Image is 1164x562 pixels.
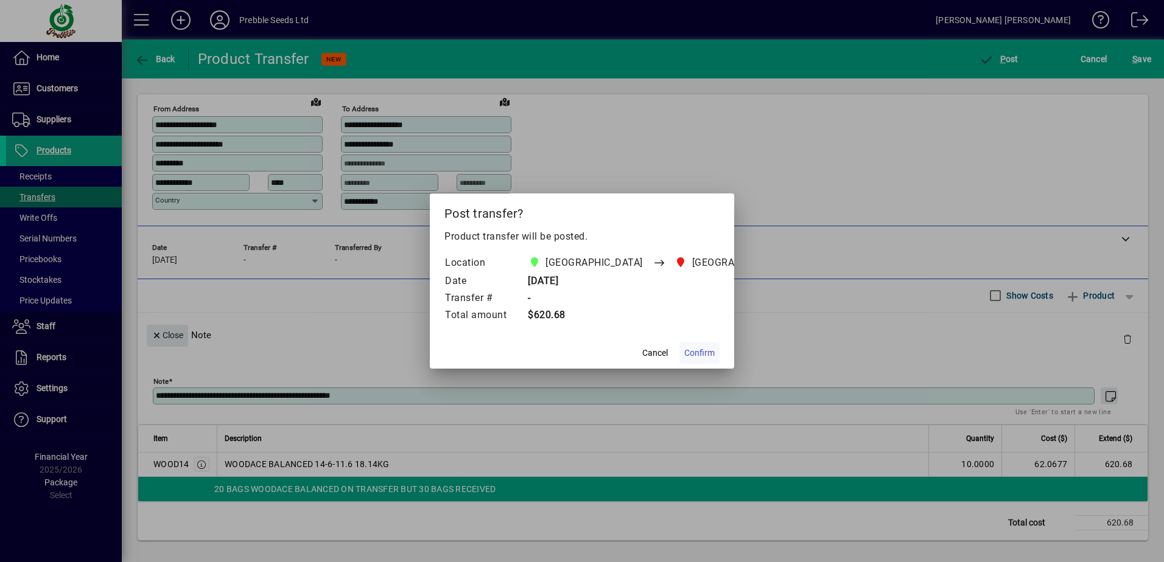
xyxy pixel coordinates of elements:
p: Product transfer will be posted. [444,229,720,244]
span: PALMERSTON NORTH [672,254,794,271]
td: - [519,290,812,307]
span: Confirm [684,347,715,359]
h2: Post transfer? [430,193,734,229]
td: Transfer # [444,290,519,307]
span: [GEOGRAPHIC_DATA] [692,255,790,270]
span: Cancel [642,347,668,359]
td: Total amount [444,307,519,324]
td: Location [444,254,519,273]
span: [GEOGRAPHIC_DATA] [545,255,643,270]
td: $620.68 [519,307,812,324]
td: [DATE] [519,273,812,290]
button: Confirm [679,342,720,364]
td: Date [444,273,519,290]
span: CHRISTCHURCH [525,254,648,271]
button: Cancel [636,342,675,364]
